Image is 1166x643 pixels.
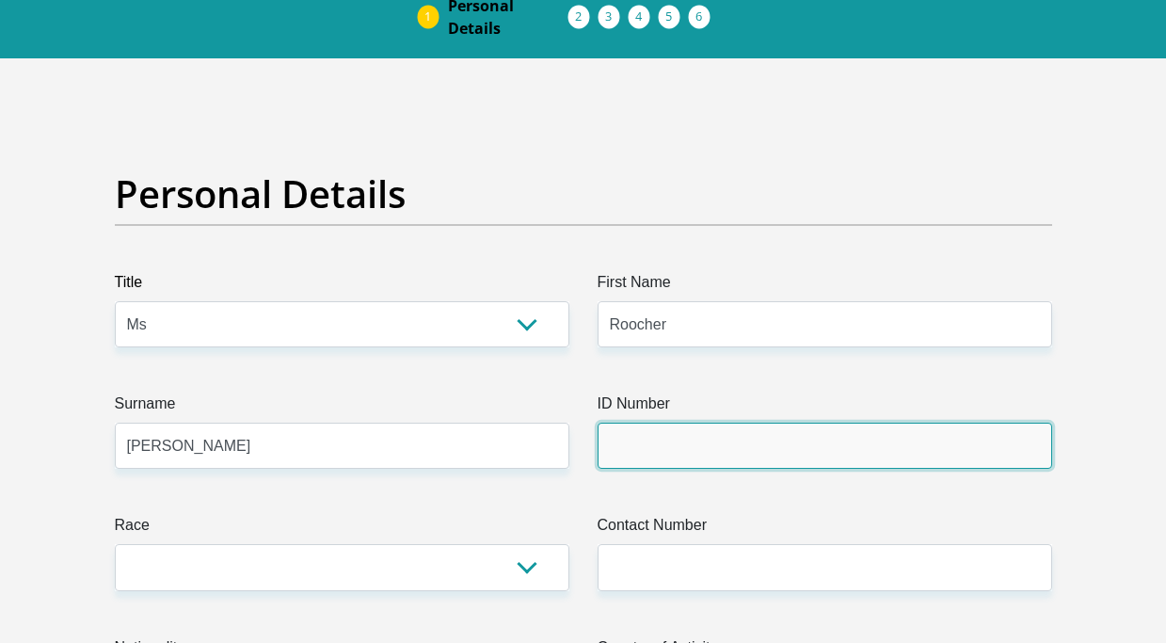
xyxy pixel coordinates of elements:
[598,301,1052,347] input: First Name
[115,423,569,469] input: Surname
[598,544,1052,590] input: Contact Number
[598,271,1052,301] label: First Name
[115,514,569,544] label: Race
[598,423,1052,469] input: ID Number
[598,514,1052,544] label: Contact Number
[115,171,1052,217] h2: Personal Details
[115,271,569,301] label: Title
[115,393,569,423] label: Surname
[598,393,1052,423] label: ID Number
